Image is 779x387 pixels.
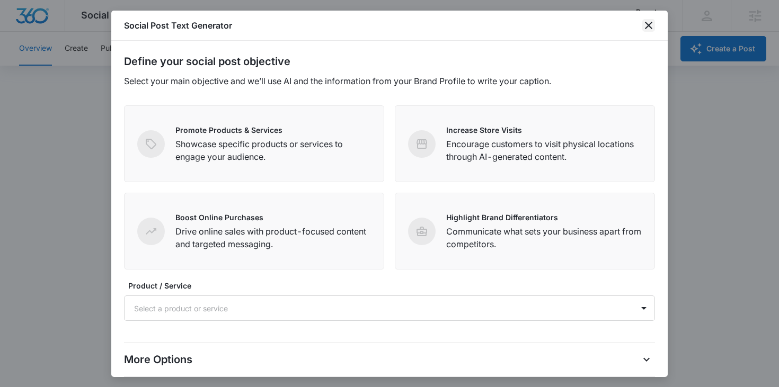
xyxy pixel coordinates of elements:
[446,225,642,250] p: Communicate what sets your business apart from competitors.
[175,225,371,250] p: Drive online sales with product-focused content and targeted messaging.
[124,352,192,367] p: More Options
[638,351,655,368] button: More Options
[124,19,232,32] h1: Social Post Text Generator
[446,124,642,136] p: Increase Store Visits
[128,280,659,291] label: Product / Service
[446,138,642,163] p: Encourage customers to visit physical locations through AI-generated content.
[642,19,655,32] button: close
[124,53,655,69] h2: Define your social post objective
[446,212,642,223] p: Highlight Brand Differentiators
[175,212,371,223] p: Boost Online Purchases
[124,75,655,87] p: Select your main objective and we’ll use AI and the information from your Brand Profile to write ...
[175,138,371,163] p: Showcase specific products or services to engage your audience.
[175,124,371,136] p: Promote Products & Services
